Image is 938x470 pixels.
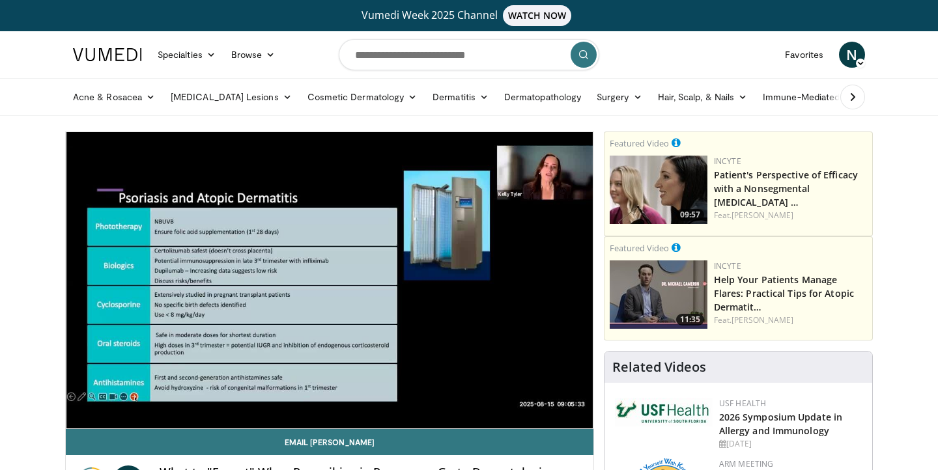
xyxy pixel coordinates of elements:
a: Dermatitis [425,84,496,110]
a: Specialties [150,42,223,68]
div: Feat. [714,210,867,221]
a: [MEDICAL_DATA] Lesions [163,84,300,110]
img: 601112bd-de26-4187-b266-f7c9c3587f14.png.150x105_q85_crop-smart_upscale.jpg [610,260,707,329]
a: Incyte [714,156,741,167]
video-js: Video Player [66,132,593,429]
a: Email [PERSON_NAME] [66,429,593,455]
a: Incyte [714,260,741,271]
a: Vumedi Week 2025 ChannelWATCH NOW [75,5,863,26]
a: Immune-Mediated [755,84,860,110]
a: Help Your Patients Manage Flares: Practical Tips for Atopic Dermatit… [714,273,854,313]
a: Surgery [589,84,650,110]
input: Search topics, interventions [339,39,599,70]
a: [PERSON_NAME] [732,314,793,325]
a: 11:35 [610,260,707,329]
a: Hair, Scalp, & Nails [650,84,755,110]
small: Featured Video [610,242,669,254]
a: Acne & Rosacea [65,84,163,110]
a: 2026 Symposium Update in Allergy and Immunology [719,411,842,437]
img: 6ba8804a-8538-4002-95e7-a8f8012d4a11.png.150x105_q85_autocrop_double_scale_upscale_version-0.2.jpg [615,398,713,426]
a: USF Health [719,398,767,409]
small: Featured Video [610,137,669,149]
span: 11:35 [676,314,704,325]
a: N [839,42,865,68]
div: [DATE] [719,438,862,450]
a: Patient's Perspective of Efficacy with a Nonsegmental [MEDICAL_DATA] … [714,169,858,208]
h4: Related Videos [612,359,706,375]
a: 09:57 [610,156,707,224]
a: Favorites [777,42,831,68]
a: Browse [223,42,283,68]
img: VuMedi Logo [73,48,142,61]
span: 09:57 [676,209,704,221]
a: Cosmetic Dermatology [300,84,425,110]
a: Dermatopathology [496,84,589,110]
img: 2c48d197-61e9-423b-8908-6c4d7e1deb64.png.150x105_q85_crop-smart_upscale.jpg [610,156,707,224]
span: WATCH NOW [503,5,572,26]
a: [PERSON_NAME] [732,210,793,221]
div: Feat. [714,314,867,326]
a: ARM Meeting [719,458,774,469]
